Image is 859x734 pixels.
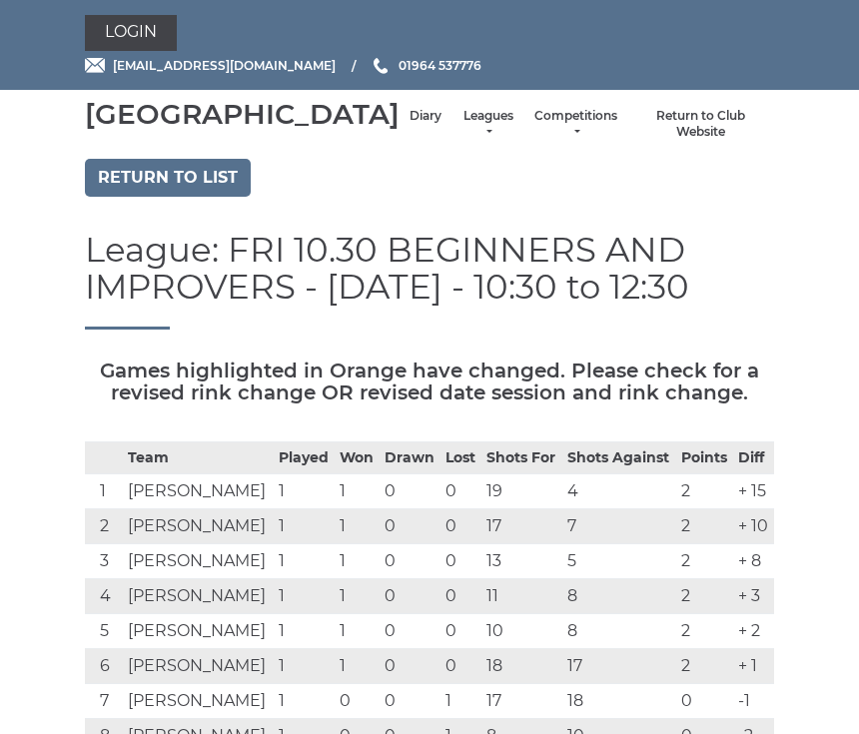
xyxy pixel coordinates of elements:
td: 0 [676,683,733,718]
td: 2 [85,508,123,543]
td: [PERSON_NAME] [123,473,274,508]
a: Return to Club Website [637,108,764,141]
th: Team [123,441,274,473]
td: 0 [380,543,440,578]
td: 1 [274,613,335,648]
td: 1 [335,508,380,543]
td: 0 [380,648,440,683]
td: + 8 [733,543,774,578]
td: [PERSON_NAME] [123,613,274,648]
th: Shots For [481,441,562,473]
td: + 15 [733,473,774,508]
td: 7 [85,683,123,718]
a: Login [85,15,177,51]
td: 7 [562,508,676,543]
img: Phone us [374,58,388,74]
td: 2 [676,578,733,613]
th: Played [274,441,335,473]
img: Email [85,58,105,73]
td: 0 [380,613,440,648]
td: 0 [380,473,440,508]
th: Won [335,441,380,473]
td: [PERSON_NAME] [123,508,274,543]
td: 1 [274,473,335,508]
a: Diary [410,108,441,125]
td: 0 [380,683,440,718]
a: Return to list [85,159,251,197]
a: Leagues [461,108,514,141]
td: 11 [481,578,562,613]
td: + 2 [733,613,774,648]
td: 0 [440,578,481,613]
td: 1 [335,578,380,613]
td: 2 [676,648,733,683]
a: Competitions [534,108,617,141]
td: 4 [562,473,676,508]
th: Drawn [380,441,440,473]
td: + 3 [733,578,774,613]
td: 0 [335,683,380,718]
a: Phone us 01964 537776 [371,56,481,75]
td: 3 [85,543,123,578]
td: 1 [335,543,380,578]
div: [GEOGRAPHIC_DATA] [85,99,400,130]
td: 2 [676,613,733,648]
td: 10 [481,613,562,648]
th: Diff [733,441,774,473]
td: [PERSON_NAME] [123,648,274,683]
td: 0 [440,543,481,578]
td: 1 [274,578,335,613]
td: 13 [481,543,562,578]
td: 1 [335,648,380,683]
td: 1 [274,508,335,543]
th: Points [676,441,733,473]
td: 6 [85,648,123,683]
td: + 10 [733,508,774,543]
td: 17 [481,508,562,543]
td: 0 [440,508,481,543]
td: 17 [481,683,562,718]
td: 1 [335,473,380,508]
td: 5 [562,543,676,578]
td: 0 [380,508,440,543]
h5: Games highlighted in Orange have changed. Please check for a revised rink change OR revised date ... [85,360,774,403]
td: [PERSON_NAME] [123,578,274,613]
td: 8 [562,578,676,613]
td: 1 [440,683,481,718]
td: 18 [481,648,562,683]
td: 19 [481,473,562,508]
td: [PERSON_NAME] [123,683,274,718]
span: 01964 537776 [399,58,481,73]
td: 5 [85,613,123,648]
td: 1 [274,543,335,578]
td: 4 [85,578,123,613]
td: 1 [274,683,335,718]
td: 2 [676,508,733,543]
a: Email [EMAIL_ADDRESS][DOMAIN_NAME] [85,56,336,75]
th: Lost [440,441,481,473]
td: 1 [335,613,380,648]
td: 18 [562,683,676,718]
td: [PERSON_NAME] [123,543,274,578]
td: 0 [440,613,481,648]
td: 0 [440,473,481,508]
td: 1 [85,473,123,508]
td: + 1 [733,648,774,683]
td: 8 [562,613,676,648]
td: 17 [562,648,676,683]
td: -1 [733,683,774,718]
th: Shots Against [562,441,676,473]
span: [EMAIL_ADDRESS][DOMAIN_NAME] [113,58,336,73]
td: 1 [274,648,335,683]
td: 2 [676,543,733,578]
td: 0 [380,578,440,613]
td: 0 [440,648,481,683]
td: 2 [676,473,733,508]
h1: League: FRI 10.30 BEGINNERS AND IMPROVERS - [DATE] - 10:30 to 12:30 [85,232,774,330]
